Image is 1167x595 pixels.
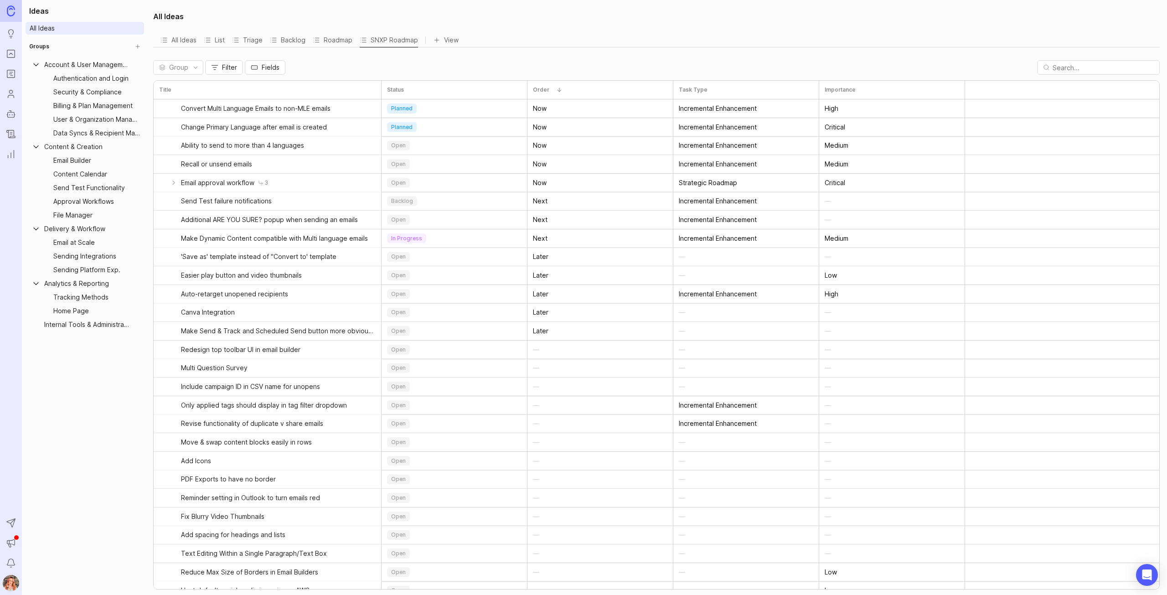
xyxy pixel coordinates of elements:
[181,141,304,150] span: Ability to send to more than 4 languages
[679,103,757,114] div: Incremental Enhancement
[391,216,406,223] span: open
[181,433,376,451] a: Move & swap content blocks easily in rows
[391,439,406,446] span: open
[679,289,757,299] div: Incremental Enhancement
[679,178,737,188] div: Strategic Roadmap
[679,345,685,355] div: —
[44,279,131,289] div: Analytics & Reporting
[533,474,539,484] div: —
[181,271,302,280] span: Easier play button and video thumbnails
[391,253,406,260] span: open
[825,85,856,94] h3: Importance
[181,104,330,113] span: Convert Multi Language Emails to non-MLE emails
[3,46,19,62] a: Portal
[53,210,131,220] div: File Manager
[391,346,406,353] span: open
[27,127,142,140] a: Data Syncs & Recipient ManagementGroup settings
[533,437,539,447] div: —
[679,85,707,94] h3: Task Type
[181,322,376,340] a: Make Send & Track and Scheduled Send button more obvious in the Add-in
[31,60,41,69] button: Collapse Account & User Management
[825,456,831,466] div: —
[825,548,831,559] div: —
[181,174,376,192] a: Email approval workflow3
[27,236,142,249] div: Email at ScaleGroup settings
[27,291,142,304] div: Tracking MethodsGroup settings
[391,160,406,168] span: open
[391,531,406,538] span: open
[533,85,549,94] h3: Order
[27,222,142,235] div: Collapse Delivery & WorkflowDelivery & WorkflowGroup settings
[31,224,41,233] button: Collapse Delivery & Workflow
[181,456,211,466] span: Add Icons
[181,549,327,558] span: Text Editing Within a Single Paragraph/Text Box
[181,530,285,539] span: Add spacing for headings and lists
[160,33,196,47] button: All Ideas
[181,452,376,470] a: Add Icons
[391,569,406,576] span: open
[533,345,539,355] div: —
[181,396,376,414] a: Only applied tags should display in tag filter dropdown
[27,195,142,208] a: Approval WorkflowsGroup settings
[391,383,406,390] span: open
[27,140,142,153] a: Collapse Content & CreationContent & CreationGroup settings
[3,66,19,82] a: Roadmaps
[679,326,685,336] div: —
[27,277,142,290] div: Collapse Analytics & ReportingAnalytics & ReportingGroup settings
[26,5,144,16] h1: Ideas
[391,179,406,186] span: open
[26,22,144,35] a: All Ideas
[433,33,459,47] button: View
[391,402,406,409] span: open
[825,233,848,243] div: Medium
[181,341,376,359] a: Redesign top toolbar UI in email builder
[181,155,376,173] a: Recall or unsend emails
[27,99,142,112] div: Billing & Plan ManagementGroup settings
[825,493,831,503] div: —
[533,178,547,188] div: Now
[825,270,837,280] div: Low
[159,85,171,94] h3: Title
[53,114,140,124] div: User & Organization Management
[533,215,547,225] div: Next
[181,544,376,563] a: Text Editing Within a Single Paragraph/Text Box
[825,196,831,206] div: —
[159,62,188,72] div: Group
[533,270,548,280] div: Later
[825,512,831,522] div: —
[679,567,685,577] div: —
[391,327,406,335] span: open
[31,279,41,288] button: Collapse Analytics & Reporting
[27,72,142,85] a: Authentication and LoginGroup settings
[181,248,376,266] a: 'Save as' template instead of "Convert to' template
[181,192,376,210] a: Send Test failure notifications
[181,118,376,136] a: Change Primary Language after email is created
[679,270,685,280] div: —
[181,359,376,377] a: Multi Question Survey
[825,567,837,577] div: Low
[391,494,406,502] span: open
[825,122,845,132] div: Critical
[181,470,376,488] a: PDF Exports to have no border
[533,307,548,317] div: Later
[679,493,685,503] div: —
[391,513,406,520] span: open
[27,154,142,167] a: Email BuilderGroup settings
[27,250,142,263] a: Sending IntegrationsGroup settings
[825,530,831,540] div: —
[391,309,406,316] span: open
[313,33,352,47] div: Roadmap
[533,512,539,522] div: —
[181,211,376,229] a: Additional ARE YOU SURE? popup when sending an emails
[679,548,685,559] div: —
[3,146,19,162] a: Reporting
[44,320,131,330] div: Internal Tools & Administration
[825,215,831,225] div: —
[391,235,422,242] span: in progress
[533,233,547,243] div: Next
[181,303,376,321] a: Canva Integration
[533,326,548,336] div: Later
